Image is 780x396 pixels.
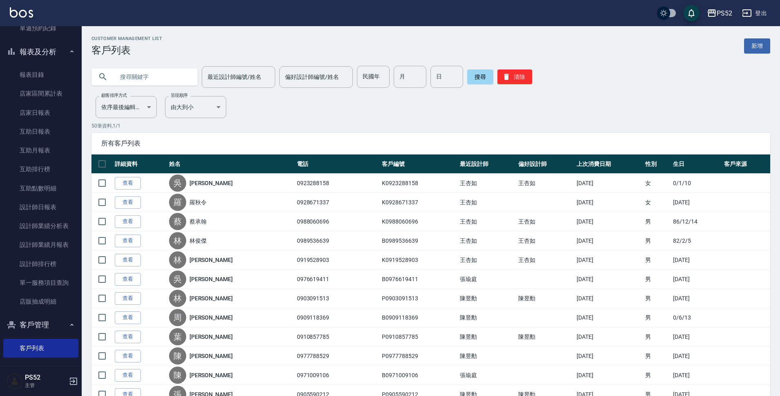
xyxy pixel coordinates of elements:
[3,84,78,103] a: 店家區間累計表
[3,361,78,382] button: 行銷工具
[7,373,23,389] img: Person
[380,366,458,385] td: B0971009106
[189,333,233,341] a: [PERSON_NAME]
[643,366,671,385] td: 男
[458,174,516,193] td: 王杏如
[189,237,207,245] a: 林俊傑
[167,154,295,174] th: 姓名
[115,311,141,324] a: 查看
[3,179,78,198] a: 互助點數明細
[3,65,78,84] a: 報表目錄
[575,212,643,231] td: [DATE]
[671,366,722,385] td: [DATE]
[380,212,458,231] td: K0988060696
[169,271,186,288] div: 吳
[516,251,575,270] td: 王杏如
[575,174,643,193] td: [DATE]
[189,371,233,379] a: [PERSON_NAME]
[91,122,770,130] p: 50 筆資料, 1 / 1
[115,273,141,286] a: 查看
[458,251,516,270] td: 王杏如
[643,327,671,347] td: 男
[516,289,575,308] td: 陳昱勳
[722,154,770,174] th: 客戶來源
[458,154,516,174] th: 最近設計師
[295,251,380,270] td: 0919528903
[3,217,78,235] a: 設計師業績分析表
[101,139,760,148] span: 所有客戶列表
[643,289,671,308] td: 男
[671,289,722,308] td: [DATE]
[115,235,141,247] a: 查看
[25,382,67,389] p: 主管
[458,193,516,212] td: 王杏如
[643,174,671,193] td: 女
[189,352,233,360] a: [PERSON_NAME]
[380,270,458,289] td: B0976619411
[671,270,722,289] td: [DATE]
[458,308,516,327] td: 陳昱勳
[671,347,722,366] td: [DATE]
[739,6,770,21] button: 登出
[96,96,157,118] div: 依序最後編輯時間
[467,69,493,84] button: 搜尋
[115,292,141,305] a: 查看
[671,174,722,193] td: 0/1/10
[169,175,186,192] div: 吳
[101,92,127,98] label: 顧客排序方式
[643,193,671,212] td: 女
[744,38,770,54] a: 新增
[575,347,643,366] td: [DATE]
[458,347,516,366] td: 陳昱勳
[671,154,722,174] th: 生日
[169,309,186,326] div: 周
[643,270,671,289] td: 男
[671,308,722,327] td: 0/6/13
[3,198,78,217] a: 設計師日報表
[516,212,575,231] td: 王杏如
[295,193,380,212] td: 0928671337
[3,122,78,141] a: 互助日報表
[295,174,380,193] td: 0923288158
[3,235,78,254] a: 設計師業績月報表
[295,308,380,327] td: 0909118369
[380,289,458,308] td: P0903091513
[458,270,516,289] td: 張瑜庭
[113,154,167,174] th: 詳細資料
[169,328,186,345] div: 葉
[3,273,78,292] a: 單一服務項目查詢
[115,177,141,190] a: 查看
[3,160,78,179] a: 互助排行榜
[380,231,458,251] td: B0989536639
[575,289,643,308] td: [DATE]
[516,231,575,251] td: 王杏如
[671,193,722,212] td: [DATE]
[458,366,516,385] td: 張瑜庭
[643,308,671,327] td: 男
[380,327,458,347] td: P0910857785
[115,254,141,266] a: 查看
[189,217,207,226] a: 蔡承翰
[575,193,643,212] td: [DATE]
[189,256,233,264] a: [PERSON_NAME]
[516,327,575,347] td: 陳昱勳
[643,212,671,231] td: 男
[295,270,380,289] td: 0976619411
[169,347,186,365] div: 陳
[575,327,643,347] td: [DATE]
[295,327,380,347] td: 0910857785
[169,194,186,211] div: 羅
[458,212,516,231] td: 王杏如
[3,41,78,63] button: 報表及分析
[25,374,67,382] h5: PS52
[380,174,458,193] td: K0923288158
[91,36,162,41] h2: Customer Management List
[115,196,141,209] a: 查看
[671,251,722,270] td: [DATE]
[115,369,141,382] a: 查看
[575,308,643,327] td: [DATE]
[169,213,186,230] div: 蔡
[295,347,380,366] td: 0977788529
[115,215,141,228] a: 查看
[643,154,671,174] th: 性別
